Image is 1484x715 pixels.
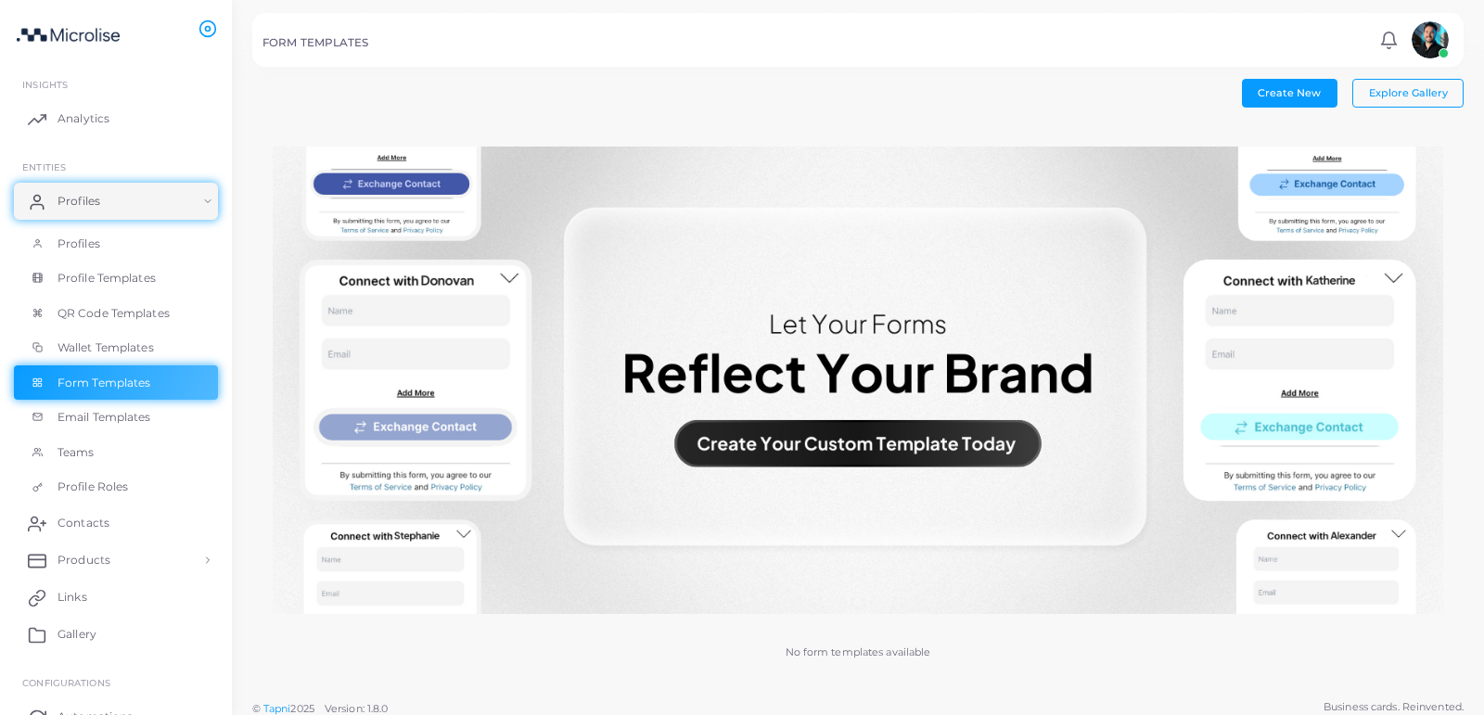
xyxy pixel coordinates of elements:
[22,161,66,172] span: ENTITIES
[58,110,109,127] span: Analytics
[262,36,369,49] h5: FORM TEMPLATES
[14,226,218,262] a: Profiles
[14,261,218,296] a: Profile Templates
[14,330,218,365] a: Wallet Templates
[1412,21,1449,58] img: avatar
[14,400,218,435] a: Email Templates
[263,702,291,715] a: Tapni
[58,444,95,461] span: Teams
[58,589,87,606] span: Links
[273,147,1443,615] img: No form templates
[58,236,100,252] span: Profiles
[58,270,156,287] span: Profile Templates
[58,193,100,210] span: Profiles
[14,542,218,579] a: Products
[14,183,218,220] a: Profiles
[14,100,218,137] a: Analytics
[786,645,931,660] p: No form templates available
[325,702,389,715] span: Version: 1.8.0
[58,515,109,531] span: Contacts
[58,409,151,426] span: Email Templates
[14,296,218,331] a: QR Code Templates
[1324,699,1464,715] span: Business cards. Reinvented.
[14,365,218,401] a: Form Templates
[1352,79,1464,107] button: Explore Gallery
[58,305,170,322] span: QR Code Templates
[14,469,218,504] a: Profile Roles
[58,626,96,643] span: Gallery
[14,616,218,653] a: Gallery
[14,435,218,470] a: Teams
[1242,79,1337,107] button: Create New
[14,579,218,616] a: Links
[17,18,120,52] img: logo
[58,375,151,391] span: Form Templates
[58,552,110,568] span: Products
[1369,86,1448,99] span: Explore Gallery
[58,479,128,495] span: Profile Roles
[1258,86,1321,99] span: Create New
[14,504,218,542] a: Contacts
[58,339,154,356] span: Wallet Templates
[22,79,68,90] span: INSIGHTS
[22,677,110,688] span: Configurations
[1406,21,1453,58] a: avatar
